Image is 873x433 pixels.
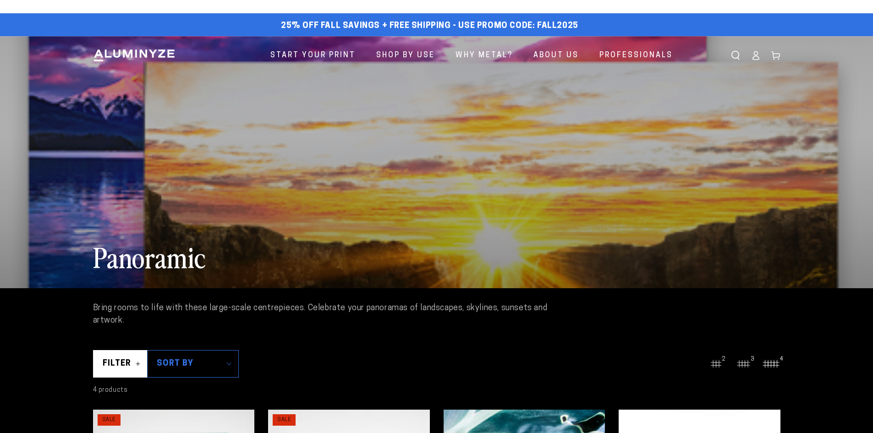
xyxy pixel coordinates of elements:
[93,384,128,396] p: 4 products
[103,358,131,369] span: Filter
[147,350,239,378] summary: Sort by
[93,304,548,325] span: Bring rooms to life with these large-scale centrepieces. Celebrate your panoramas of landscapes, ...
[281,21,578,31] span: 25% off FALL Savings + Free Shipping - Use Promo Code: FALL2025
[593,44,680,68] a: Professionals
[533,49,579,62] span: About Us
[93,239,780,274] h1: Panoramic
[456,49,513,62] span: Why Metal?
[376,49,435,62] span: Shop By Use
[735,355,753,373] button: 3
[707,355,725,373] button: 2
[599,49,673,62] span: Professionals
[725,45,746,66] summary: Search our site
[449,44,520,68] a: Why Metal?
[264,44,362,68] a: Start Your Print
[527,44,586,68] a: About Us
[270,49,356,62] span: Start Your Print
[93,49,176,62] img: Aluminyze
[369,44,442,68] a: Shop By Use
[93,350,148,378] summary: Filter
